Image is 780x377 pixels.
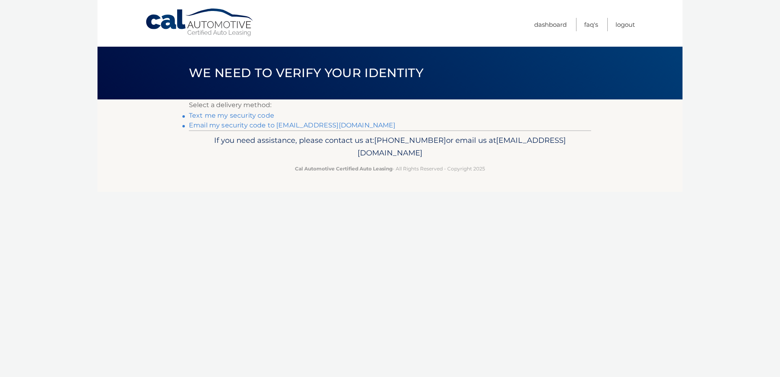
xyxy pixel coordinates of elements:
p: - All Rights Reserved - Copyright 2025 [194,164,586,173]
a: Text me my security code [189,112,274,119]
a: Logout [615,18,635,31]
a: FAQ's [584,18,598,31]
a: Email my security code to [EMAIL_ADDRESS][DOMAIN_NAME] [189,121,396,129]
a: Dashboard [534,18,567,31]
span: We need to verify your identity [189,65,423,80]
span: [PHONE_NUMBER] [374,136,446,145]
p: Select a delivery method: [189,99,591,111]
a: Cal Automotive [145,8,255,37]
p: If you need assistance, please contact us at: or email us at [194,134,586,160]
strong: Cal Automotive Certified Auto Leasing [295,166,392,172]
